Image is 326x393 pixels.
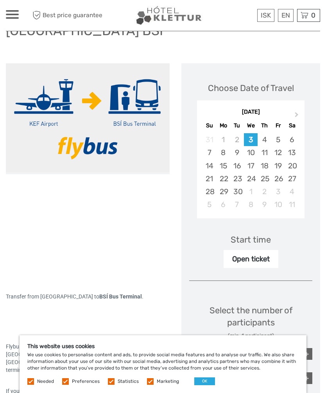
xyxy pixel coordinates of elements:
[244,120,258,131] div: We
[285,172,299,185] div: Choose Saturday, September 27th, 2025
[199,133,302,211] div: month 2025-09
[244,185,258,198] div: Choose Wednesday, October 1st, 2025
[194,377,215,385] button: OK
[202,159,216,172] div: Choose Sunday, September 14th, 2025
[6,293,99,300] span: Transfer from [GEOGRAPHIC_DATA] to
[285,198,299,211] div: Choose Saturday, October 11th, 2025
[90,12,99,21] button: Open LiveChat chat widget
[271,172,285,185] div: Choose Friday, September 26th, 2025
[244,172,258,185] div: Choose Wednesday, September 24th, 2025
[230,185,244,198] div: Choose Tuesday, September 30th, 2025
[202,146,216,159] div: Choose Sunday, September 7th, 2025
[258,133,271,146] div: Choose Thursday, September 4th, 2025
[285,185,299,198] div: Choose Saturday, October 4th, 2025
[271,146,285,159] div: Choose Friday, September 12th, 2025
[244,133,258,146] div: Choose Wednesday, September 3rd, 2025
[99,293,142,300] span: BSÍ Bus Terminal
[37,378,54,385] label: Needed
[230,133,244,146] div: Not available Tuesday, September 2nd, 2025
[217,146,230,159] div: Choose Monday, September 8th, 2025
[271,198,285,211] div: Choose Friday, October 10th, 2025
[142,293,143,300] span: .
[271,185,285,198] div: Choose Friday, October 3rd, 2025
[310,11,317,19] span: 0
[202,198,216,211] div: Choose Sunday, October 5th, 2025
[244,159,258,172] div: Choose Wednesday, September 17th, 2025
[189,304,312,340] div: Select the number of participants
[202,172,216,185] div: Choose Sunday, September 21st, 2025
[230,172,244,185] div: Choose Tuesday, September 23rd, 2025
[202,120,216,131] div: Su
[261,11,271,19] span: ISK
[6,343,160,373] span: Flybus operates in connection with all arriving flights at [GEOGRAPHIC_DATA] with direct transpor...
[217,120,230,131] div: Mo
[208,82,294,94] div: Choose Date of Travel
[217,159,230,172] div: Choose Monday, September 15th, 2025
[20,335,306,393] div: We use cookies to personalise content and ads, to provide social media features and to analyse ou...
[72,378,100,385] label: Preferences
[30,9,102,22] span: Best price guarantee
[217,185,230,198] div: Choose Monday, September 29th, 2025
[244,198,258,211] div: Choose Wednesday, October 8th, 2025
[230,159,244,172] div: Choose Tuesday, September 16th, 2025
[6,63,170,172] img: 783f2cd552df48e68d29a20490eb9575_main_slider.png
[285,146,299,159] div: Choose Saturday, September 13th, 2025
[27,343,299,350] h5: This website uses cookies
[258,120,271,131] div: Th
[230,120,244,131] div: Tu
[230,146,244,159] div: Choose Tuesday, September 9th, 2025
[271,120,285,131] div: Fr
[224,250,278,268] div: Open ticket
[217,133,230,146] div: Not available Monday, September 1st, 2025
[118,378,139,385] label: Statistics
[278,9,294,22] div: EN
[217,172,230,185] div: Choose Monday, September 22nd, 2025
[258,146,271,159] div: Choose Thursday, September 11th, 2025
[197,108,305,116] div: [DATE]
[11,14,88,20] p: We're away right now. Please check back later!
[244,146,258,159] div: Choose Wednesday, September 10th, 2025
[291,110,304,123] button: Next Month
[301,372,312,384] div: +
[285,120,299,131] div: Sa
[258,159,271,172] div: Choose Thursday, September 18th, 2025
[157,378,179,385] label: Marketing
[189,332,312,340] div: (min. 1 participant)
[202,185,216,198] div: Choose Sunday, September 28th, 2025
[134,6,204,25] img: Our services
[258,172,271,185] div: Choose Thursday, September 25th, 2025
[258,198,271,211] div: Choose Thursday, October 9th, 2025
[301,348,312,360] div: +
[285,159,299,172] div: Choose Saturday, September 20th, 2025
[258,185,271,198] div: Choose Thursday, October 2nd, 2025
[271,133,285,146] div: Choose Friday, September 5th, 2025
[231,234,271,246] div: Start time
[271,159,285,172] div: Choose Friday, September 19th, 2025
[230,198,244,211] div: Choose Tuesday, October 7th, 2025
[217,198,230,211] div: Choose Monday, October 6th, 2025
[285,133,299,146] div: Choose Saturday, September 6th, 2025
[202,133,216,146] div: Not available Sunday, August 31st, 2025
